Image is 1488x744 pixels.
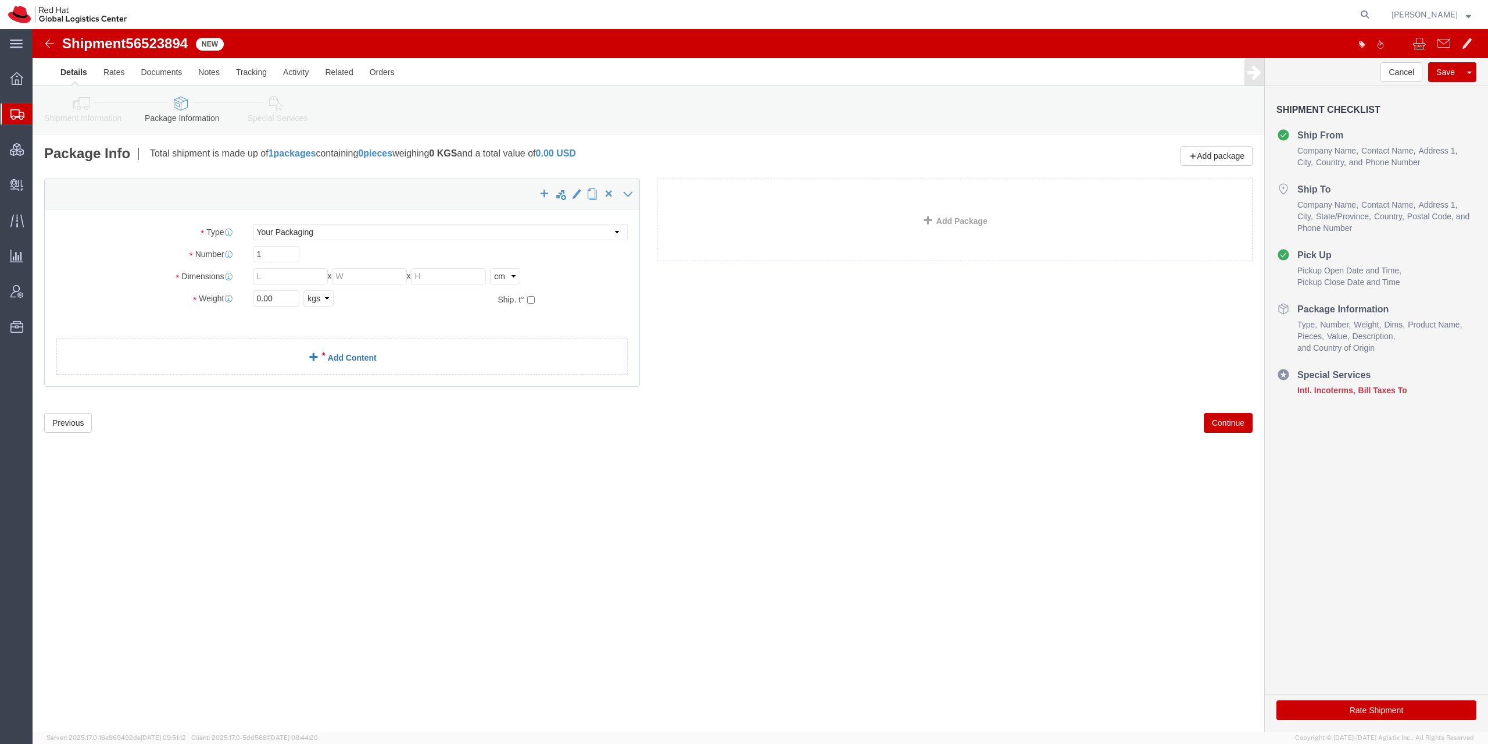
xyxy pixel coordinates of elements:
[141,734,186,741] span: [DATE] 09:51:12
[33,29,1488,732] iframe: FS Legacy Container
[1295,733,1474,743] span: Copyright © [DATE]-[DATE] Agistix Inc., All Rights Reserved
[191,734,318,741] span: Client: 2025.17.0-5dd568f
[46,734,186,741] span: Server: 2025.17.0-16a969492de
[269,734,318,741] span: [DATE] 08:44:20
[1392,8,1458,21] span: Eva Ruzickova
[1391,8,1472,22] button: [PERSON_NAME]
[8,6,127,23] img: logo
